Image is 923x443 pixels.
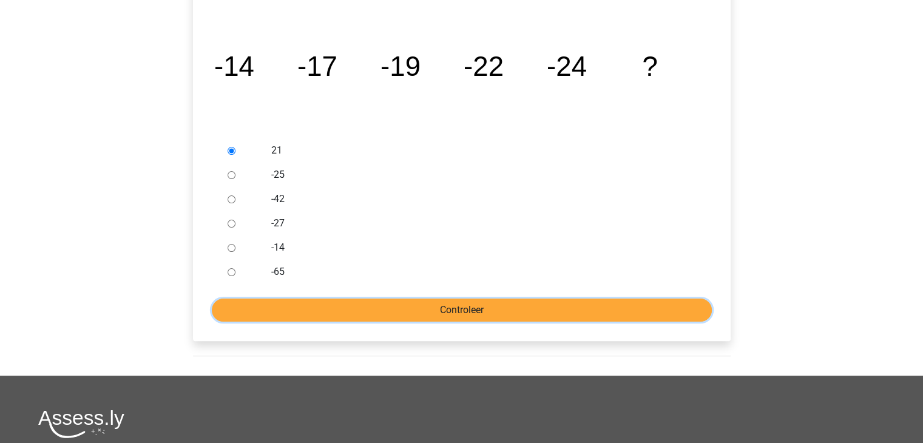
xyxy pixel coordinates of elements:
tspan: -22 [463,51,503,82]
label: -27 [271,216,691,231]
label: -14 [271,240,691,255]
tspan: -19 [380,51,420,82]
label: -42 [271,192,691,206]
label: -65 [271,265,691,279]
label: 21 [271,143,691,158]
label: -25 [271,167,691,182]
tspan: -24 [546,51,586,82]
tspan: ? [642,51,657,82]
img: Assessly logo [38,410,124,438]
tspan: -17 [297,51,337,82]
tspan: -14 [214,51,254,82]
input: Controleer [212,299,712,322]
